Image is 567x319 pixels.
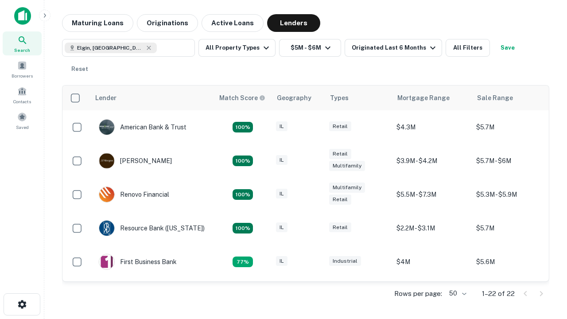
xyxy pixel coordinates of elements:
button: $5M - $6M [279,39,341,57]
div: Retail [329,222,351,233]
td: $5.7M - $6M [472,144,551,178]
iframe: Chat Widget [523,248,567,291]
div: Resource Bank ([US_STATE]) [99,220,205,236]
td: $5.5M - $7.3M [392,178,472,211]
button: Reset [66,60,94,78]
th: Geography [272,86,325,110]
div: Retail [329,149,351,159]
div: Originated Last 6 Months [352,43,438,53]
div: Matching Properties: 4, hasApolloMatch: undefined [233,223,253,233]
td: $4M [392,245,472,279]
div: Matching Properties: 4, hasApolloMatch: undefined [233,156,253,166]
div: Matching Properties: 4, hasApolloMatch: undefined [233,189,253,200]
th: Types [325,86,392,110]
div: Multifamily [329,183,365,193]
span: Saved [16,124,29,131]
td: $2.2M - $3.1M [392,211,472,245]
button: All Filters [446,39,490,57]
td: $3.9M - $4.2M [392,144,472,178]
th: Sale Range [472,86,551,110]
td: $5.7M [472,110,551,144]
th: Lender [90,86,214,110]
div: Types [330,93,349,103]
div: IL [276,256,287,266]
button: Lenders [267,14,320,32]
div: Multifamily [329,161,365,171]
span: Search [14,47,30,54]
div: Capitalize uses an advanced AI algorithm to match your search with the best lender. The match sco... [219,93,265,103]
div: Industrial [329,256,361,266]
td: $4.3M [392,110,472,144]
th: Capitalize uses an advanced AI algorithm to match your search with the best lender. The match sco... [214,86,272,110]
img: picture [99,153,114,168]
td: $5.7M [472,211,551,245]
td: $3.1M [392,279,472,312]
div: First Business Bank [99,254,177,270]
span: Contacts [13,98,31,105]
div: [PERSON_NAME] [99,153,172,169]
td: $5.1M [472,279,551,312]
img: picture [99,120,114,135]
div: Retail [329,121,351,132]
span: Borrowers [12,72,33,79]
img: picture [99,187,114,202]
a: Contacts [3,83,42,107]
div: Sale Range [477,93,513,103]
a: Search [3,31,42,55]
div: IL [276,222,287,233]
a: Borrowers [3,57,42,81]
a: Saved [3,109,42,132]
div: Mortgage Range [397,93,450,103]
span: Elgin, [GEOGRAPHIC_DATA], [GEOGRAPHIC_DATA] [77,44,144,52]
h6: Match Score [219,93,264,103]
div: Lender [95,93,117,103]
img: picture [99,221,114,236]
button: Save your search to get updates of matches that match your search criteria. [493,39,522,57]
div: Renovo Financial [99,187,169,202]
img: capitalize-icon.png [14,7,31,25]
button: Originations [137,14,198,32]
div: IL [276,121,287,132]
div: Matching Properties: 7, hasApolloMatch: undefined [233,122,253,132]
div: IL [276,155,287,165]
p: Rows per page: [394,288,442,299]
button: Maturing Loans [62,14,133,32]
div: IL [276,189,287,199]
img: picture [99,254,114,269]
div: Matching Properties: 3, hasApolloMatch: undefined [233,257,253,267]
button: All Property Types [198,39,276,57]
div: Geography [277,93,311,103]
div: American Bank & Trust [99,119,186,135]
td: $5.3M - $5.9M [472,178,551,211]
th: Mortgage Range [392,86,472,110]
button: Active Loans [202,14,264,32]
div: Retail [329,195,351,205]
p: 1–22 of 22 [482,288,515,299]
div: 50 [446,287,468,300]
td: $5.6M [472,245,551,279]
button: Originated Last 6 Months [345,39,442,57]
